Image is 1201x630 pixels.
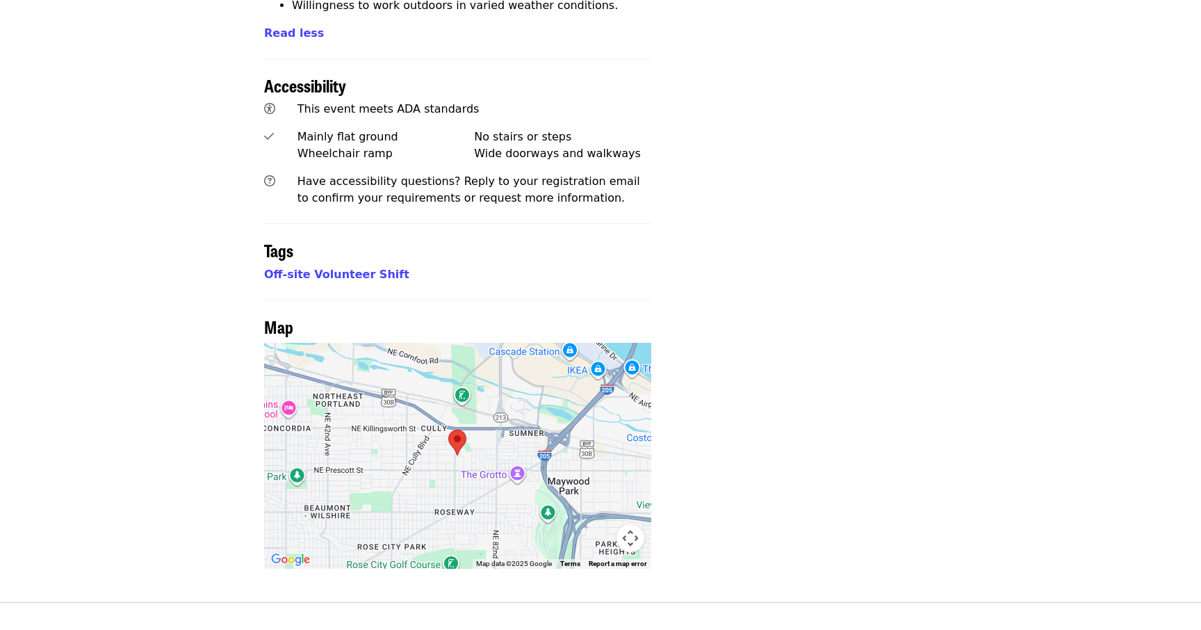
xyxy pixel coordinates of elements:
span: Read less [264,26,324,40]
button: Map camera controls [616,524,644,552]
span: Accessibility [264,73,346,97]
a: Terms (opens in new tab) [560,560,580,567]
img: Google [268,551,313,569]
i: check icon [264,130,274,143]
span: Have accessibility questions? Reply to your registration email to confirm your requirements or re... [297,175,640,204]
a: Open this area in Google Maps (opens a new window) [268,551,313,569]
span: Tags [264,238,293,262]
div: Mainly flat ground [297,129,475,145]
span: Map data ©2025 Google [476,560,552,567]
div: Wide doorways and walkways [474,145,651,162]
i: universal-access icon [264,102,275,115]
a: Report a map error [589,560,647,567]
span: This event meets ADA standards [297,102,480,115]
div: Wheelchair ramp [297,145,475,162]
a: Off-site Volunteer Shift [264,268,409,281]
span: Map [264,314,293,339]
div: No stairs or steps [474,129,651,145]
button: Read less [264,25,324,42]
i: question-circle icon [264,175,275,188]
